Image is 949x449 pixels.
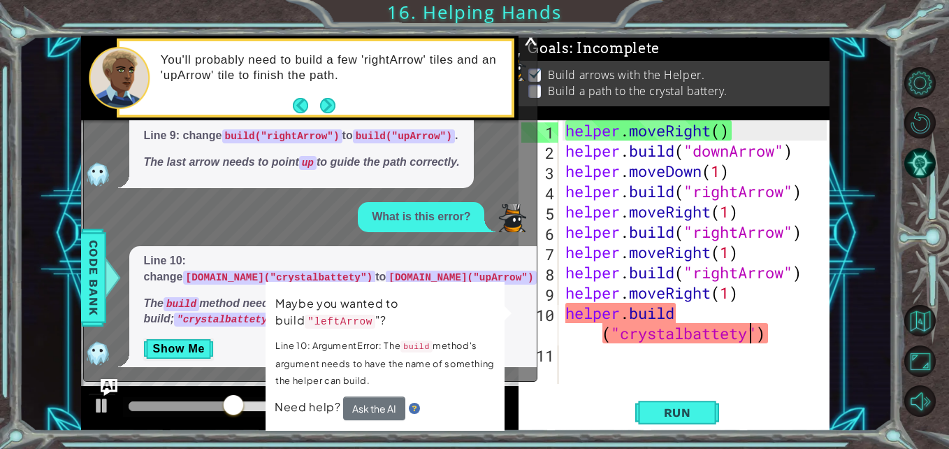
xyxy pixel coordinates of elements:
[548,83,727,99] p: Build a path to the crystal battery.
[275,295,495,330] p: Maybe you wanted to build "?
[143,253,539,285] p: Line 10: change to .
[904,107,936,138] button: Restart Level
[183,271,376,285] code: [DOMAIN_NAME]("crystalbattety")
[635,397,719,428] button: Shift+Enter: Run current code.
[143,297,412,325] em: The method needs a correct arrow name to build; is not a valid arrow name.
[906,301,949,341] a: Back to Map
[521,204,558,224] div: 5
[275,399,343,414] span: Need help?
[498,204,526,232] img: Player
[521,264,558,285] div: 8
[222,129,342,143] code: build("rightArrow")
[161,52,502,83] p: You'll probably need to build a few 'rightArrow' tiles and an 'upArrow' tile to finish the path.
[904,305,936,336] button: Back to Map
[88,393,116,422] button: Ctrl + P: Play
[320,98,335,113] button: Next
[372,209,470,225] p: What is this error?
[650,406,705,420] span: Run
[299,156,317,170] code: up
[305,315,375,329] code: "leftArrow
[521,345,558,366] div: 11
[400,341,433,352] code: build
[570,40,660,57] span: : Incomplete
[904,67,936,99] button: Level Options
[101,379,117,396] button: Ask AI
[548,67,704,83] p: Build arrows with the Helper.
[143,156,459,168] em: The last arrow needs to point to guide the path correctly.
[521,183,558,204] div: 4
[275,337,495,389] p: Line 10: ArgumentError: The method's argument needs to have the name of something the helper can ...
[164,297,199,311] code: build
[343,397,405,420] button: Ask the AI
[293,98,320,113] button: Back
[353,129,455,143] code: build("upArrow")
[521,305,558,345] div: 10
[143,128,459,144] p: Line 9: change to .
[521,122,558,143] div: 1
[904,345,936,377] button: Maximize Browser
[521,143,558,163] div: 2
[386,271,536,285] code: [DOMAIN_NAME]("upArrow")
[409,403,420,414] img: Hint
[82,235,105,320] span: Code Bank
[528,40,660,57] span: Goals
[84,160,112,188] img: AI
[521,244,558,264] div: 7
[904,148,936,179] button: AI Hint
[904,385,936,417] button: Mute
[521,163,558,183] div: 3
[524,30,537,44] div: x
[174,313,276,327] code: "crystalbattety"
[521,285,558,305] div: 9
[143,338,214,360] button: Show Me
[84,339,112,367] img: AI
[521,224,558,244] div: 6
